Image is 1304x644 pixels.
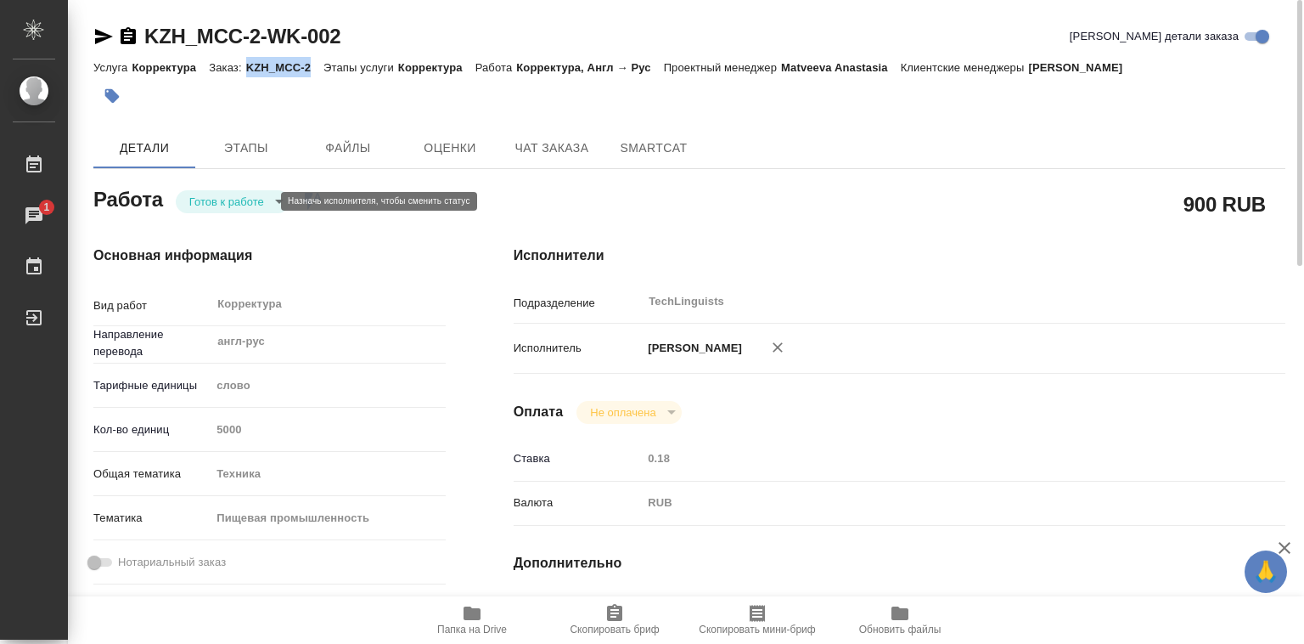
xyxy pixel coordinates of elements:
[642,340,742,357] p: [PERSON_NAME]
[205,138,287,159] span: Этапы
[93,61,132,74] p: Услуга
[570,624,659,636] span: Скопировать бриф
[211,371,445,400] div: слово
[401,596,543,644] button: Папка на Drive
[211,504,445,533] div: Пищевая промышленность
[93,297,211,314] p: Вид работ
[209,61,245,74] p: Заказ:
[901,61,1029,74] p: Клиентские менеджеры
[585,405,660,420] button: Не оплачена
[1245,551,1287,593] button: 🙏
[514,450,643,467] p: Ставка
[93,246,446,266] h4: Основная информация
[323,61,398,74] p: Этапы услуги
[1251,554,1280,590] span: 🙏
[1183,189,1266,218] h2: 900 RUB
[93,26,114,47] button: Скопировать ссылку для ЯМессенджера
[93,466,211,483] p: Общая тематика
[516,61,663,74] p: Корректура, Англ → Рус
[93,421,211,438] p: Кол-во единиц
[1028,61,1135,74] p: [PERSON_NAME]
[1070,28,1239,45] span: [PERSON_NAME] детали заказа
[642,446,1221,471] input: Пустое поле
[576,401,681,424] div: Готов к работе
[686,596,829,644] button: Скопировать мини-бриф
[118,554,226,571] span: Нотариальный заказ
[118,26,138,47] button: Скопировать ссылку
[93,377,211,394] p: Тарифные единицы
[93,77,131,115] button: Добавить тэг
[132,61,209,74] p: Корректура
[475,61,517,74] p: Работа
[511,138,593,159] span: Чат заказа
[184,195,269,209] button: Готов к работе
[699,624,815,636] span: Скопировать мини-бриф
[104,138,185,159] span: Детали
[514,494,643,511] p: Валюта
[307,138,389,159] span: Файлы
[642,489,1221,517] div: RUB
[246,61,323,74] p: KZH_MCC-2
[664,61,781,74] p: Проектный менеджер
[93,510,211,527] p: Тематика
[514,340,643,357] p: Исполнитель
[33,199,59,216] span: 1
[759,329,796,366] button: Удалить исполнителя
[514,553,1285,573] h4: Дополнительно
[4,195,64,237] a: 1
[409,138,491,159] span: Оценки
[144,25,340,48] a: KZH_MCC-2-WK-002
[859,624,941,636] span: Обновить файлы
[211,417,445,442] input: Пустое поле
[781,61,901,74] p: Matveeva Anastasia
[514,295,643,312] p: Подразделение
[176,190,289,213] div: Готов к работе
[93,326,211,360] p: Направление перевода
[613,138,694,159] span: SmartCat
[514,402,564,422] h4: Оплата
[829,596,971,644] button: Обновить файлы
[514,246,1285,266] h4: Исполнители
[398,61,475,74] p: Корректура
[437,624,507,636] span: Папка на Drive
[211,460,445,489] div: Техника
[543,596,686,644] button: Скопировать бриф
[93,183,163,213] h2: Работа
